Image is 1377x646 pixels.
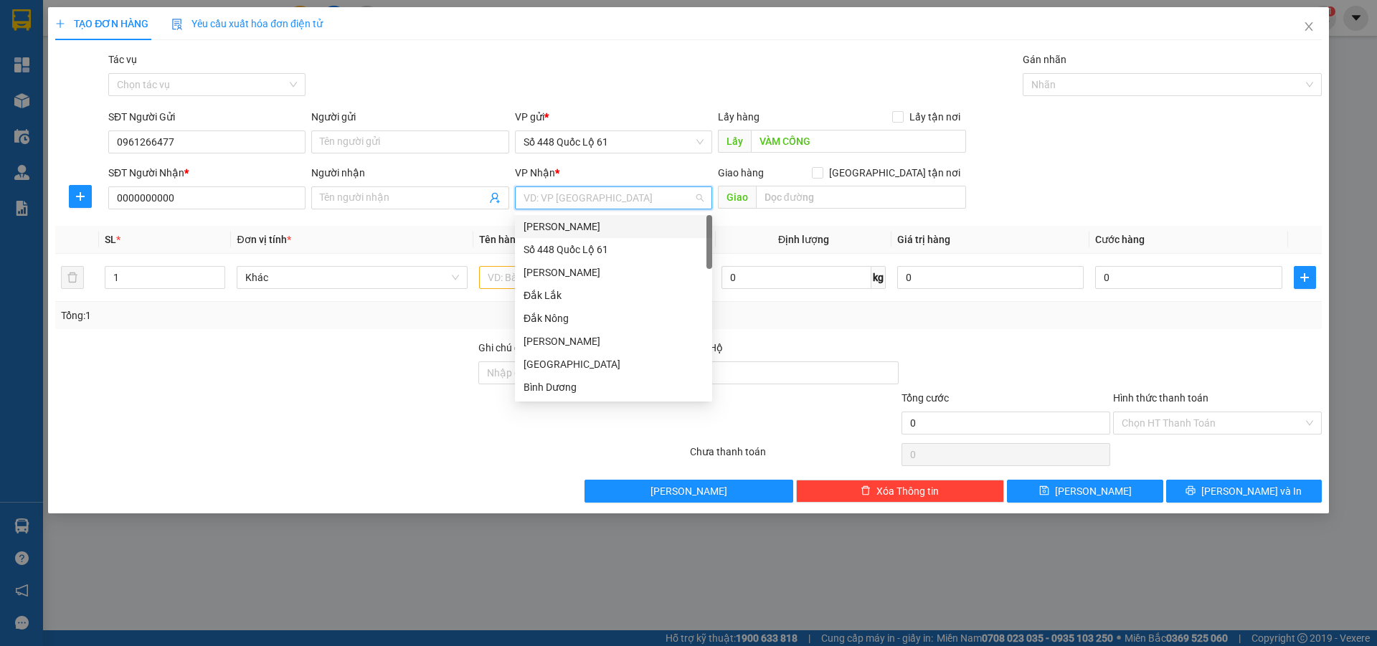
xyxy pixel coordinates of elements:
span: plus [70,191,91,202]
span: Lấy tận nơi [904,109,966,125]
div: Chưa thanh toán [688,444,900,469]
span: Lấy hàng [718,111,760,123]
span: Số 448 Quốc Lộ 61 [524,131,704,153]
div: Bình Phước [515,353,712,376]
div: Tổng: 1 [61,308,531,323]
span: delete [861,485,871,497]
div: Người gửi [311,109,508,125]
span: [PERSON_NAME] và In [1201,483,1302,499]
span: close [1303,21,1315,32]
button: [PERSON_NAME] [585,480,793,503]
span: SL [105,234,116,245]
span: TẠO ĐƠN HÀNG [55,18,148,29]
span: Cước hàng [1095,234,1145,245]
div: [PERSON_NAME] [524,265,704,280]
span: Giao hàng [718,167,764,179]
div: Bình Dương [515,376,712,399]
button: plus [1294,266,1316,289]
span: printer [1186,485,1196,497]
div: Đắk Lắk [515,284,712,307]
span: Yêu cầu xuất hóa đơn điện tử [171,18,323,29]
input: Ghi chú đơn hàng [478,361,687,384]
div: [PERSON_NAME] [524,219,704,234]
label: Hình thức thanh toán [1113,392,1208,404]
span: Thu Hộ [690,342,723,353]
div: Đắk Lắk [524,288,704,303]
div: Phan Rang [515,261,712,284]
span: VP Nhận [515,167,555,179]
button: deleteXóa Thông tin [796,480,1005,503]
label: Tác vụ [108,54,137,65]
div: SĐT Người Nhận [108,165,306,181]
span: Đơn vị tính [237,234,290,245]
div: Số 448 Quốc Lộ 61 [524,242,704,257]
input: 0 [897,266,1084,289]
input: Dọc đường [751,130,966,153]
button: save[PERSON_NAME] [1007,480,1163,503]
span: kg [871,266,886,289]
input: VD: Bàn, Ghế [479,266,710,289]
span: Định lượng [778,234,829,245]
button: printer[PERSON_NAME] và In [1166,480,1322,503]
span: Tổng cước [902,392,949,404]
img: icon [171,19,183,30]
span: user-add [489,192,501,204]
span: Xóa Thông tin [876,483,939,499]
label: Gán nhãn [1023,54,1066,65]
span: [GEOGRAPHIC_DATA] tận nơi [823,165,966,181]
input: Dọc đường [756,186,966,209]
button: Close [1289,7,1329,47]
label: Ghi chú đơn hàng [478,342,557,353]
span: plus [55,19,65,29]
span: [PERSON_NAME] [1055,483,1132,499]
span: Khác [245,267,459,288]
div: Bình Dương [524,379,704,395]
div: Đắk Nông [515,307,712,330]
span: save [1039,485,1049,497]
div: Đắk Nông [524,310,704,326]
div: Gia Lai [515,330,712,353]
button: delete [61,266,84,289]
span: [PERSON_NAME] [650,483,727,499]
div: Người nhận [311,165,508,181]
div: VP gửi [515,109,712,125]
div: Số 448 Quốc Lộ 61 [515,238,712,261]
div: SĐT Người Gửi [108,109,306,125]
div: Lâm Đồng [515,215,712,238]
span: Giá trị hàng [897,234,950,245]
span: Lấy [718,130,751,153]
span: Tên hàng [479,234,526,245]
span: plus [1295,272,1315,283]
button: plus [69,185,92,208]
div: [GEOGRAPHIC_DATA] [524,356,704,372]
span: Giao [718,186,756,209]
div: [PERSON_NAME] [524,333,704,349]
